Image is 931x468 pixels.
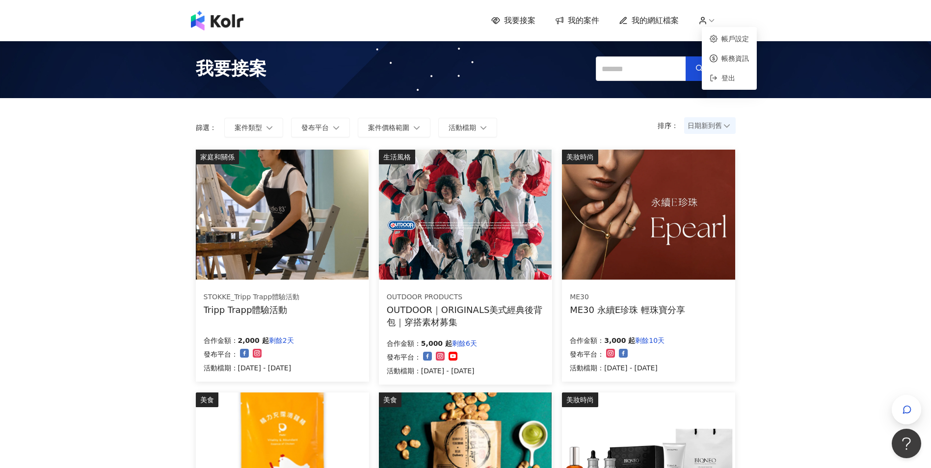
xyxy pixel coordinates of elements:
iframe: Help Scout Beacon - Open [892,429,921,458]
div: 家庭和關係 [196,150,239,164]
div: 美食 [196,392,218,407]
span: 我的網紅檔案 [632,15,679,26]
p: 活動檔期：[DATE] - [DATE] [387,365,477,377]
span: search [695,64,704,73]
img: 坐上tripp trapp、體驗專注繪畫創作 [196,150,369,280]
p: 剩餘6天 [452,338,477,349]
button: 案件價格範圍 [358,118,430,137]
p: 發布平台： [570,348,604,360]
img: logo [191,11,243,30]
p: 發布平台： [387,351,421,363]
p: 3,000 起 [604,335,635,346]
p: 篩選： [196,124,216,131]
button: 搜尋 [686,56,736,81]
p: 活動檔期：[DATE] - [DATE] [204,362,294,374]
div: ME30 永續E珍珠 輕珠寶分享 [570,304,685,316]
p: 2,000 起 [238,335,269,346]
button: 發布平台 [291,118,350,137]
span: 日期新到舊 [688,118,732,133]
p: 合作金額： [387,338,421,349]
a: 我要接案 [491,15,535,26]
span: 我要接案 [196,56,266,81]
p: 合作金額： [204,335,238,346]
span: 我的案件 [568,15,599,26]
p: 合作金額： [570,335,604,346]
span: 活動檔期 [449,124,476,131]
span: 登出 [721,74,735,82]
p: 發布平台： [204,348,238,360]
p: 剩餘2天 [269,335,294,346]
p: 剩餘10天 [635,335,665,346]
div: 美妝時尚 [562,150,598,164]
span: 案件價格範圍 [368,124,409,131]
img: 【OUTDOOR】ORIGINALS美式經典後背包M [379,150,552,280]
button: 案件類型 [224,118,283,137]
div: OUTDOOR｜ORIGINALS美式經典後背包｜穿搭素材募集 [387,304,544,328]
a: 帳戶設定 [721,35,749,43]
a: 我的案件 [555,15,599,26]
span: 我要接案 [504,15,535,26]
a: 我的網紅檔案 [619,15,679,26]
span: 發布平台 [301,124,329,131]
div: Tripp Trapp體驗活動 [204,304,300,316]
img: ME30 永續E珍珠 系列輕珠寶 [562,150,735,280]
div: STOKKE_Tripp Trapp體驗活動 [204,292,300,302]
a: 帳務資訊 [721,54,749,62]
button: 活動檔期 [438,118,497,137]
p: 排序： [658,122,684,130]
p: 5,000 起 [421,338,452,349]
div: 生活風格 [379,150,415,164]
div: ME30 [570,292,685,302]
div: 美妝時尚 [562,392,598,407]
div: 美食 [379,392,401,407]
p: 活動檔期：[DATE] - [DATE] [570,362,665,374]
span: 案件類型 [235,124,262,131]
div: OUTDOOR PRODUCTS [387,292,544,302]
